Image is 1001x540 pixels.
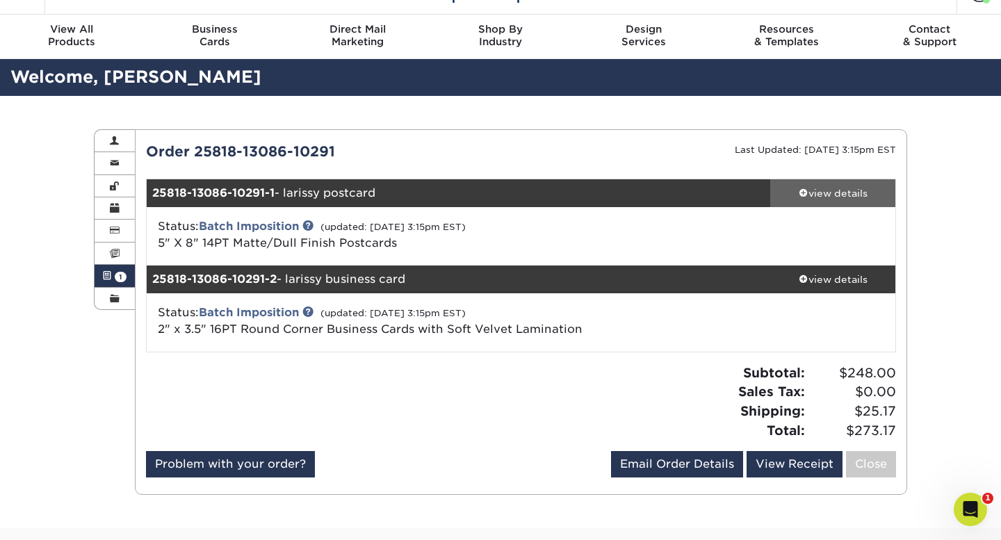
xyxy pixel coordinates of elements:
a: 1 [95,265,135,287]
a: View Receipt [747,451,843,477]
strong: 25818-13086-10291-2 [152,272,277,286]
span: Design [572,23,715,35]
div: Status: [147,218,646,252]
span: $25.17 [809,402,896,421]
span: Direct Mail [286,23,429,35]
span: 1 [982,493,993,504]
a: 2" x 3.5" 16PT Round Corner Business Cards with Soft Velvet Lamination [158,322,583,336]
div: Industry [429,23,572,48]
div: view details [770,272,895,286]
strong: 25818-13086-10291-1 [152,186,275,199]
span: $273.17 [809,421,896,441]
a: Contact& Support [858,15,1001,59]
div: - larissy business card [147,265,771,293]
small: Last Updated: [DATE] 3:15pm EST [735,145,896,155]
a: Direct MailMarketing [286,15,429,59]
a: BusinessCards [143,15,286,59]
strong: Sales Tax: [738,384,805,399]
iframe: Intercom live chat [954,493,987,526]
a: view details [770,179,895,207]
span: Shop By [429,23,572,35]
a: 5" X 8" 14PT Matte/Dull Finish Postcards [158,236,397,249]
div: & Support [858,23,1001,48]
a: Close [846,451,896,477]
small: (updated: [DATE] 3:15pm EST) [320,308,466,318]
a: Shop ByIndustry [429,15,572,59]
div: Cards [143,23,286,48]
div: - larissy postcard [147,179,771,207]
strong: Total: [767,423,805,438]
a: Problem with your order? [146,451,315,477]
a: Batch Imposition [199,306,299,319]
strong: Subtotal: [743,365,805,380]
span: Resources [715,23,858,35]
span: $248.00 [809,363,896,383]
div: Status: [147,304,646,338]
a: view details [770,265,895,293]
span: $0.00 [809,382,896,402]
a: Resources& Templates [715,15,858,59]
a: Batch Imposition [199,220,299,233]
small: (updated: [DATE] 3:15pm EST) [320,222,466,232]
div: Order 25818-13086-10291 [136,141,521,162]
div: Services [572,23,715,48]
div: view details [770,186,895,200]
div: & Templates [715,23,858,48]
div: Marketing [286,23,429,48]
span: Business [143,23,286,35]
span: 1 [115,272,127,282]
strong: Shipping: [740,403,805,418]
span: Contact [858,23,1001,35]
iframe: Google Customer Reviews [3,498,118,535]
a: Email Order Details [611,451,743,477]
a: DesignServices [572,15,715,59]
